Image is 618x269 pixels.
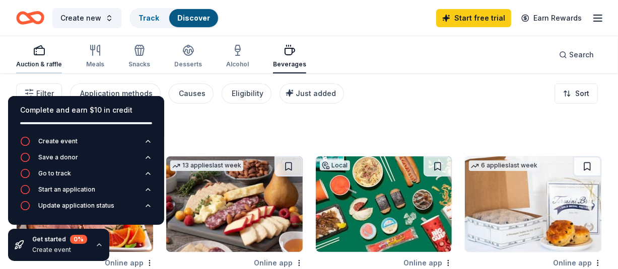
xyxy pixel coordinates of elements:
[226,40,249,73] button: Alcohol
[52,8,121,28] button: Create new
[320,160,350,170] div: Local
[222,83,271,104] button: Eligibility
[16,60,62,68] div: Auction & raffle
[20,152,152,168] button: Save a donor
[86,40,104,73] button: Meals
[166,156,303,252] img: Image for Gourmet Gift Baskets
[32,246,87,254] div: Create event
[232,87,263,100] div: Eligibility
[16,83,62,104] button: Filter
[177,14,210,22] a: Discover
[38,169,71,177] div: Go to track
[280,83,344,104] button: Just added
[179,87,205,100] div: Causes
[551,45,602,65] button: Search
[273,60,306,68] div: Beverages
[16,40,62,73] button: Auction & raffle
[515,9,588,27] a: Earn Rewards
[38,186,95,194] div: Start an application
[254,256,303,269] div: Online app
[553,256,602,269] div: Online app
[20,136,152,152] button: Create event
[403,256,452,269] div: Online app
[465,156,601,252] img: Image for Termini Brothers Bakery
[20,201,152,217] button: Update application status
[226,60,249,68] div: Alcohol
[16,6,44,30] a: Home
[575,87,589,100] span: Sort
[296,89,336,98] span: Just added
[70,83,161,104] button: Application methods
[316,156,452,252] img: Image for 7-Eleven Hawai‘i
[273,40,306,73] button: Beverages
[174,60,202,68] div: Desserts
[32,235,87,244] div: Get started
[86,60,104,68] div: Meals
[128,60,150,68] div: Snacks
[38,137,78,145] div: Create event
[20,168,152,185] button: Go to track
[170,160,243,171] div: 13 applies last week
[469,160,539,171] div: 6 applies last week
[128,40,150,73] button: Snacks
[36,87,54,100] span: Filter
[569,49,594,61] span: Search
[555,83,598,104] button: Sort
[20,104,152,116] div: Complete and earn $10 in credit
[70,235,87,244] div: 0 %
[38,202,114,210] div: Update application status
[436,9,511,27] a: Start free trial
[129,8,219,28] button: TrackDiscover
[20,185,152,201] button: Start an application
[60,12,101,24] span: Create new
[174,40,202,73] button: Desserts
[169,83,214,104] button: Causes
[80,87,153,100] div: Application methods
[139,14,159,22] a: Track
[38,153,78,161] div: Save a donor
